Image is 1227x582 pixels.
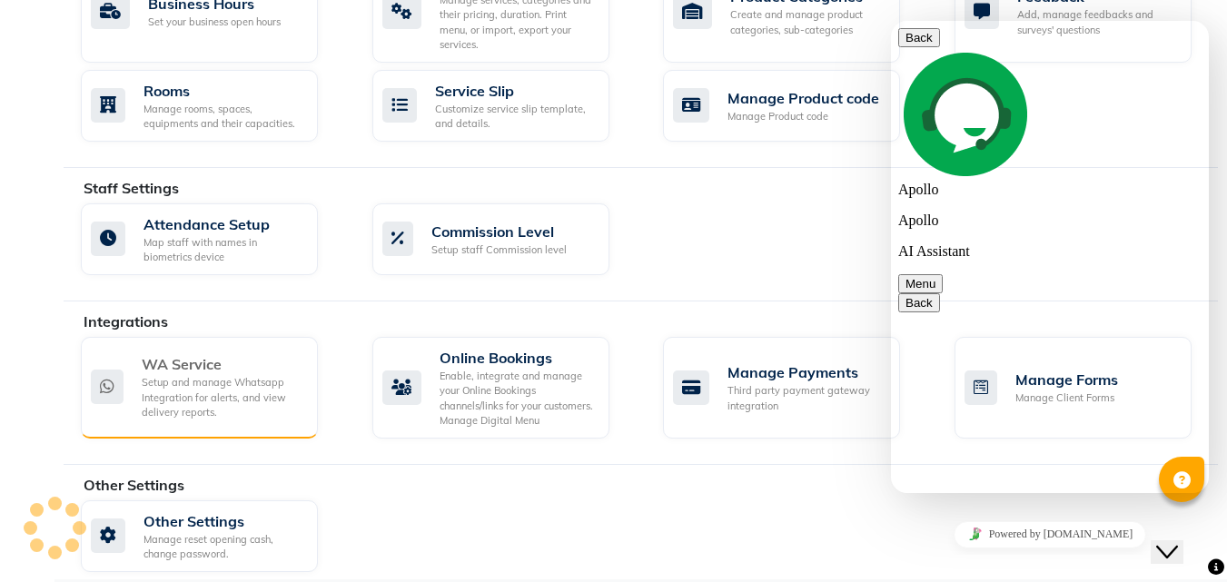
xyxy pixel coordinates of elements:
div: Manage Product code [727,109,879,124]
iframe: chat widget [891,514,1209,555]
a: WA ServiceSetup and manage Whatsapp Integration for alerts, and view delivery reports. [81,337,345,439]
div: Set your business open hours [148,15,281,30]
div: Add, manage feedbacks and surveys' questions [1017,7,1177,37]
div: Rooms [143,80,303,102]
div: Third party payment gateway integration [727,383,886,413]
div: Other Settings [143,510,303,532]
div: Online Bookings [440,347,595,369]
div: Setup staff Commission level [431,242,567,258]
a: Online BookingsEnable, integrate and manage your Online Bookings channels/links for your customer... [372,337,637,439]
iframe: chat widget [1151,509,1209,564]
div: Attendance Setup [143,213,303,235]
div: Create and manage product categories, sub-categories [730,7,886,37]
div: Commission Level [431,221,567,242]
div: Enable, integrate and manage your Online Bookings channels/links for your customers. Manage Digit... [440,369,595,429]
a: Attendance SetupMap staff with names in biometrics device [81,203,345,275]
a: Manage PaymentsThird party payment gateway integration [663,337,927,439]
a: RoomsManage rooms, spaces, equipments and their capacities. [81,70,345,142]
div: Customize service slip template, and details. [435,102,595,132]
a: Commission LevelSetup staff Commission level [372,203,637,275]
div: Manage rooms, spaces, equipments and their capacities. [143,102,303,132]
div: WA Service [142,353,303,375]
div: Manage Payments [727,361,886,383]
div: Manage Product code [727,87,879,109]
div: Manage reset opening cash, change password. [143,532,303,562]
iframe: chat widget [891,21,1209,493]
a: Other SettingsManage reset opening cash, change password. [81,500,345,572]
div: Service Slip [435,80,595,102]
div: Setup and manage Whatsapp Integration for alerts, and view delivery reports. [142,375,303,420]
div: Map staff with names in biometrics device [143,235,303,265]
a: Service SlipCustomize service slip template, and details. [372,70,637,142]
a: Manage Product codeManage Product code [663,70,927,142]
